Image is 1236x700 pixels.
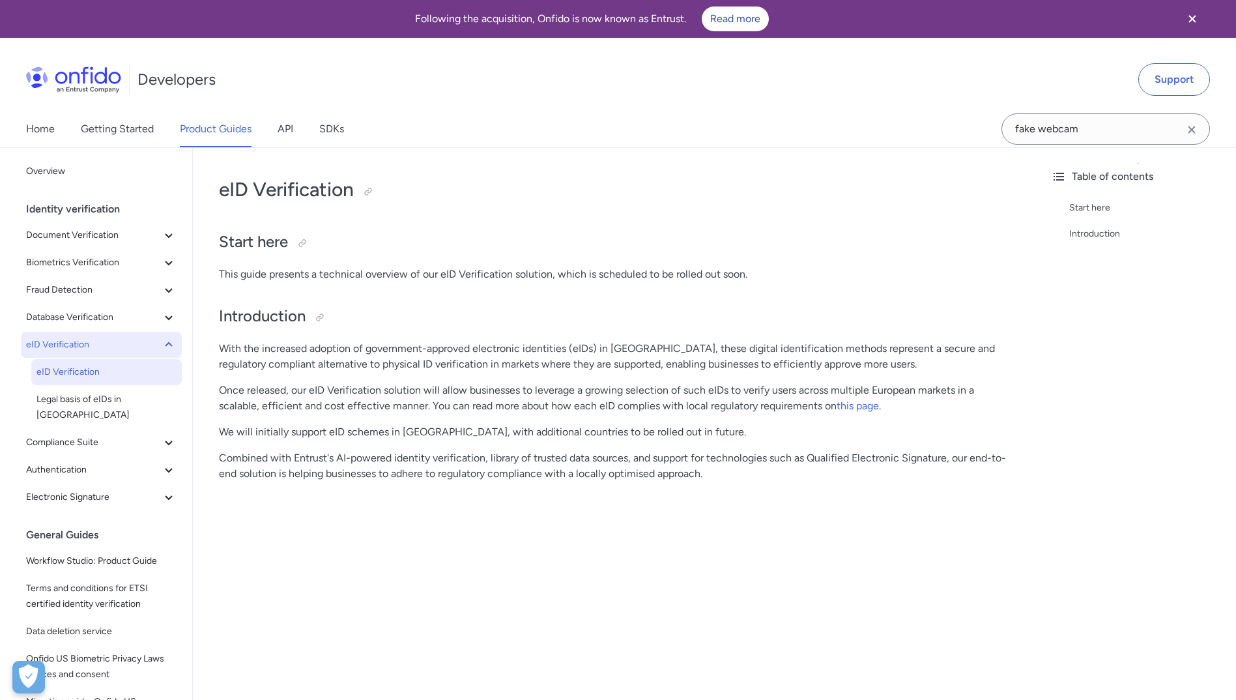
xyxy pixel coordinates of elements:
a: Introduction [1069,226,1226,242]
a: SDKs [319,111,344,147]
p: With the increased adoption of government-approved electronic identities (eIDs) in [GEOGRAPHIC_DA... [219,341,1014,372]
p: This guide presents a technical overview of our eID Verification solution, which is scheduled to ... [219,267,1014,282]
a: Home [26,111,55,147]
div: Table of contents [1051,169,1226,184]
span: Fraud Detection [26,282,161,298]
input: Onfido search input field [1001,113,1210,145]
a: Data deletion service [21,619,182,645]
a: Onfido US Biometric Privacy Laws notices and consent [21,646,182,688]
a: Product Guides [180,111,252,147]
span: Document Verification [26,227,161,243]
span: Workflow Studio: Product Guide [26,553,177,569]
span: Overview [26,164,177,179]
button: Fraud Detection [21,277,182,303]
h1: Developers [137,69,216,90]
a: this page [837,400,879,412]
h1: eID Verification [219,177,1014,203]
a: Getting Started [81,111,154,147]
a: Start here [1069,200,1226,216]
a: Terms and conditions for ETSI certified identity verification [21,576,182,617]
a: Read more [702,7,769,31]
a: API [278,111,293,147]
button: Database Verification [21,304,182,330]
p: We will initially support eID schemes in [GEOGRAPHIC_DATA], with additional countries to be rolle... [219,424,1014,440]
a: eID Verification [31,359,182,385]
span: Electronic Signature [26,489,161,505]
button: Biometrics Verification [21,250,182,276]
a: Support [1138,63,1210,96]
p: Once released, our eID Verification solution will allow businesses to leverage a growing selectio... [219,383,1014,414]
h2: Start here [219,231,1014,254]
div: Cookie Preferences [12,661,45,693]
span: eID Verification [36,364,177,380]
a: Legal basis of eIDs in [GEOGRAPHIC_DATA] [31,386,182,428]
span: Authentication [26,462,161,478]
button: Close banner [1168,3,1216,35]
svg: Close banner [1185,11,1200,27]
button: Electronic Signature [21,484,182,510]
span: Biometrics Verification [26,255,161,270]
img: Onfido Logo [26,66,121,93]
button: Open Preferences [12,661,45,693]
span: Data deletion service [26,624,177,639]
h2: Introduction [219,306,1014,328]
a: Overview [21,158,182,184]
a: Workflow Studio: Product Guide [21,548,182,574]
span: Terms and conditions for ETSI certified identity verification [26,581,177,612]
p: Combined with Entrust's AI-powered identity verification, library of trusted data sources, and su... [219,450,1014,482]
svg: Clear search field button [1184,122,1200,138]
button: eID Verification [21,332,182,358]
div: Following the acquisition, Onfido is now known as Entrust. [16,7,1168,31]
span: Legal basis of eIDs in [GEOGRAPHIC_DATA] [36,392,177,423]
span: Compliance Suite [26,435,161,450]
div: Identity verification [26,196,187,222]
button: Compliance Suite [21,430,182,456]
span: Onfido US Biometric Privacy Laws notices and consent [26,651,177,682]
button: Authentication [21,457,182,483]
button: Document Verification [21,222,182,248]
div: General Guides [26,522,187,548]
span: eID Verification [26,337,161,353]
span: Database Verification [26,310,161,325]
